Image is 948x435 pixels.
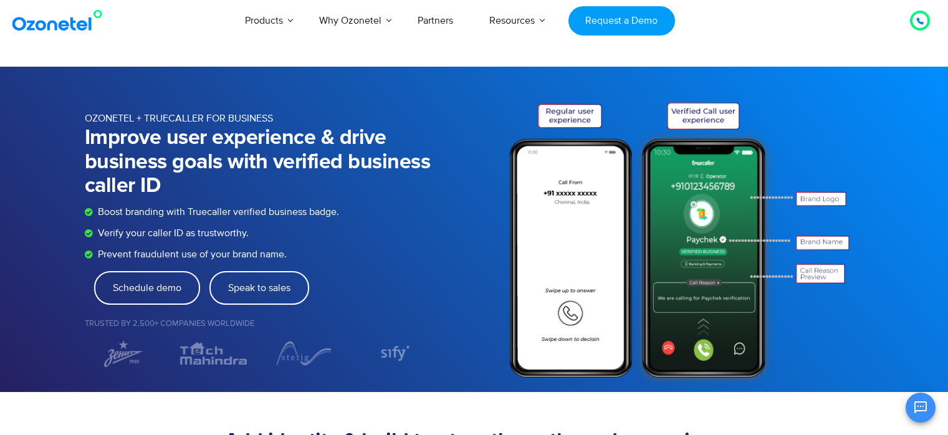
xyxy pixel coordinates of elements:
img: TechMahindra [175,339,252,368]
span: Schedule demo [113,283,181,293]
p: OZONETEL + TRUECALLER FOR BUSINESS [85,111,433,126]
span: Speak to sales [228,283,290,293]
div: 2 / 7 [175,339,252,368]
a: Schedule demo [94,271,200,305]
a: Request a Demo [568,6,675,36]
span: Prevent fraudulent use of your brand name. [95,247,287,262]
h5: Trusted by 2,500+ Companies Worldwide [85,320,433,328]
a: Speak to sales [209,271,309,305]
button: Open chat [906,393,936,423]
img: ZENIT [85,339,163,368]
div: 4 / 7 [355,344,433,363]
div: Image Carousel [85,339,433,368]
div: 1 / 7 [85,339,163,368]
h1: Improve user experience & drive business goals with verified business caller ID [85,126,433,199]
span: Boost branding with Truecaller verified business badge. [95,204,339,219]
img: Stetig [265,339,343,368]
img: Sify [368,344,419,363]
span: Verify your caller ID as trustworthy. [95,226,249,241]
div: 3 / 7 [265,339,343,368]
